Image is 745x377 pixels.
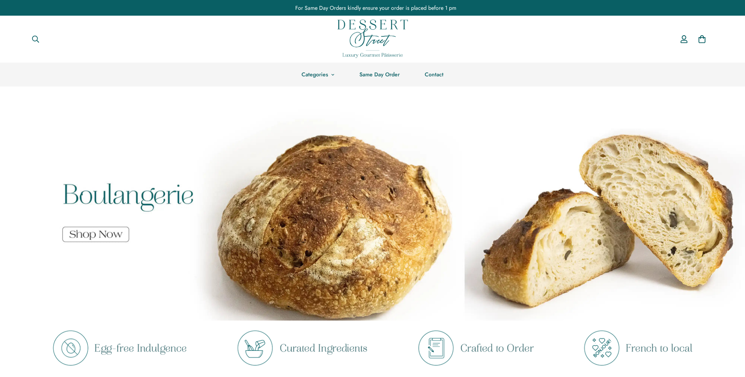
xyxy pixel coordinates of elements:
[25,31,46,48] button: Search
[347,63,412,87] a: Same Day Order
[412,63,456,87] a: Contact
[337,16,408,63] a: Dessert Street
[289,63,347,87] a: Categories
[337,20,408,58] img: Dessert Street
[675,28,693,51] a: Account
[693,30,711,48] a: 0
